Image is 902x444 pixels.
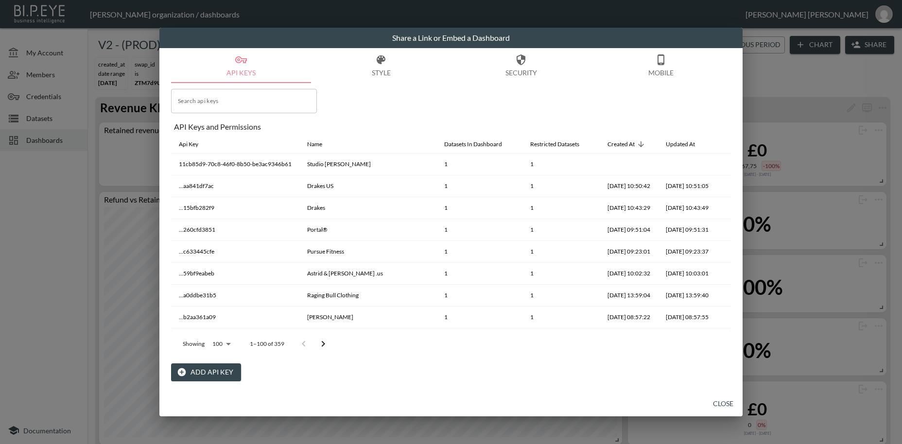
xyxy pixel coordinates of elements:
th: ...a0ddbe31b5 [171,285,299,307]
span: Name [307,138,335,150]
div: API Keys and Permissions [174,122,731,131]
th: 2025-08-06, 09:23:01 [600,241,658,263]
th: 2025-08-08, 10:50:42 [600,175,658,197]
th: 2025-08-06, 08:57:55 [658,307,716,328]
th: Raging Bull Clothing [299,285,436,307]
th: ...aa841df7ac [171,175,299,197]
span: Updated At [666,138,708,150]
th: 2025-08-06, 13:59:40 [658,285,716,307]
th: ...260cfd3851 [171,219,299,241]
th: 11cb85d9-70c8-46f0-8b50-be3ac9346b61 [171,154,299,175]
button: Mobile [591,48,731,83]
th: {"key":null,"ref":null,"props":{"row":{"id":"4399d4f4-438d-4b54-beaf-c8ff32035b61","apiKey":"...b... [716,307,747,328]
div: Datasets In Dashboard [444,138,502,150]
th: 2025-08-06, 13:59:04 [600,285,658,307]
div: 100 [208,338,234,350]
th: 2025-08-08, 09:51:31 [658,219,716,241]
button: more [724,156,740,172]
th: 1 [522,219,600,241]
th: 1 [436,197,522,219]
button: Security [451,48,591,83]
th: 1 [436,307,522,328]
button: more [724,244,740,259]
div: Created At [607,138,635,150]
th: Portal® [299,219,436,241]
th: {"key":null,"ref":null,"props":{"row":{"id":"30498e9e-5e30-40cb-9a0c-15bea0fc48b4","apiKey":"...b... [716,328,747,350]
th: {"key":null,"ref":null,"props":{"row":{"id":"676e8564-c024-431a-baf3-43874b389edf","apiKey":"...5... [716,263,747,285]
button: more [724,222,740,238]
th: Studio Nicholson [299,154,436,175]
span: Api Key [179,138,211,150]
th: 1 [436,219,522,241]
th: 1 [436,263,522,285]
div: Name [307,138,322,150]
th: 1 [522,328,600,350]
th: 2025-08-06, 09:50:37 [658,328,716,350]
th: {"key":null,"ref":null,"props":{"row":{"id":"4e412468-adb0-4d71-9740-2c1626196cab","apiKey":"...c... [716,241,747,263]
th: Pursue Fitness [299,241,436,263]
th: 2025-08-08, 09:51:04 [600,219,658,241]
th: 1 [436,154,522,175]
th: 1 [522,175,600,197]
th: {"key":null,"ref":null,"props":{"row":{"id":"b83d39e0-0671-4c5c-91c7-11a9fedc1c29","apiKey":"11cb... [716,154,747,175]
h2: Share a Link or Embed a Dashboard [159,28,743,48]
button: API Keys [171,48,311,83]
button: Close [708,395,739,413]
th: ...15bfb282f9 [171,197,299,219]
th: 1 [522,241,600,263]
th: 1 [436,175,522,197]
th: 1 [522,263,600,285]
div: Restricted Datasets [530,138,579,150]
th: ...59bf9eabeb [171,263,299,285]
p: 1–100 of 359 [250,340,284,348]
th: 2025-08-08, 10:43:29 [600,197,658,219]
th: 2025-08-06, 10:02:32 [600,263,658,285]
th: 2025-08-06, 08:57:22 [600,307,658,328]
th: Rebecca Udall [299,307,436,328]
th: 1 [436,241,522,263]
div: Api Key [179,138,198,150]
th: ...b2aa361a09 [171,307,299,328]
th: {"key":null,"ref":null,"props":{"row":{"id":"bfd3c257-5e0d-4f0c-88e8-ce03d8e62d7e","apiKey":"...2... [716,219,747,241]
th: Astrid & Miyu .eu [299,328,436,350]
th: Drakes US [299,175,436,197]
th: 1 [522,197,600,219]
button: more [724,200,740,216]
th: Astrid & Miyu .us [299,263,436,285]
th: 2025-08-08, 10:51:05 [658,175,716,197]
button: Add API Key [171,363,241,381]
button: more [724,266,740,281]
th: 1 [522,154,600,175]
span: Created At [607,138,647,150]
button: more [724,309,740,325]
p: Showing [183,340,205,348]
th: ...c633445cfe [171,241,299,263]
th: 2025-08-08, 10:43:49 [658,197,716,219]
th: ...ba7277f7f6 [171,328,299,350]
button: more [724,178,740,194]
th: Drakes [299,197,436,219]
button: Go to next page [313,334,333,354]
th: {"key":null,"ref":null,"props":{"row":{"id":"6c6638af-9580-4921-89bb-fdba38f735f1","apiKey":"...1... [716,197,747,219]
th: 2025-08-06, 09:23:37 [658,241,716,263]
th: 1 [436,285,522,307]
th: 1 [522,307,600,328]
th: {"key":null,"ref":null,"props":{"row":{"id":"848ebc51-cee4-406b-890f-1a49b0834d77","apiKey":"...a... [716,175,747,197]
button: more [724,288,740,303]
th: 1 [436,328,522,350]
th: 2025-08-06, 10:03:01 [658,263,716,285]
span: Datasets In Dashboard [444,138,515,150]
span: Restricted Datasets [530,138,592,150]
div: Updated At [666,138,695,150]
button: Style [311,48,451,83]
th: {"key":null,"ref":null,"props":{"row":{"id":"eb981dee-b39d-4971-8064-9b92dd982223","apiKey":"...a... [716,285,747,307]
th: 2025-08-06, 09:50:12 [600,328,658,350]
th: 1 [522,285,600,307]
